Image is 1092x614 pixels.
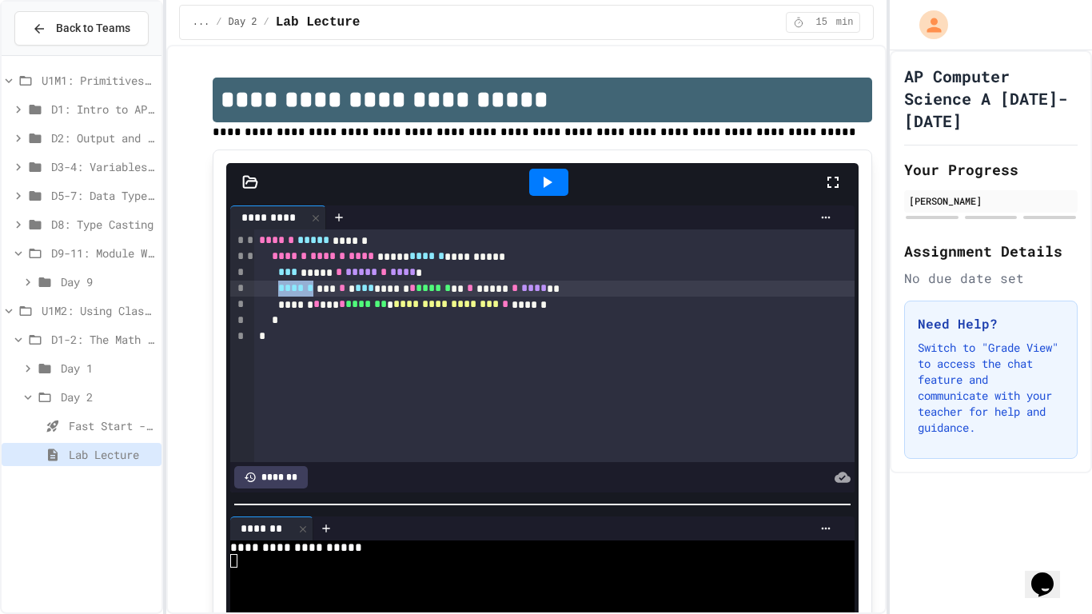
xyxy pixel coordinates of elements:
iframe: chat widget [1025,550,1076,598]
span: min [836,16,854,29]
span: D2: Output and Compiling Code [51,130,155,146]
span: U1M1: Primitives, Variables, Basic I/O [42,72,155,89]
p: Switch to "Grade View" to access the chat feature and communicate with your teacher for help and ... [918,340,1064,436]
span: D9-11: Module Wrap Up [51,245,155,261]
span: D1: Intro to APCSA [51,101,155,118]
span: ... [193,16,210,29]
span: D3-4: Variables and Input [51,158,155,175]
span: Day 2 [61,389,155,405]
h2: Your Progress [904,158,1078,181]
span: Day 2 [229,16,257,29]
span: D1-2: The Math Class [51,331,155,348]
span: D8: Type Casting [51,216,155,233]
span: Day 9 [61,273,155,290]
button: Back to Teams [14,11,149,46]
h3: Need Help? [918,314,1064,333]
span: Fast Start - Quiz [69,417,155,434]
span: U1M2: Using Classes and Objects [42,302,155,319]
div: [PERSON_NAME] [909,193,1073,208]
h1: AP Computer Science A [DATE]-[DATE] [904,65,1078,132]
div: My Account [903,6,952,43]
h2: Assignment Details [904,240,1078,262]
span: D5-7: Data Types and Number Calculations [51,187,155,204]
div: No due date set [904,269,1078,288]
span: / [264,16,269,29]
span: Lab Lecture [69,446,155,463]
span: Day 1 [61,360,155,377]
span: / [216,16,221,29]
span: Lab Lecture [276,13,361,32]
span: 15 [809,16,835,29]
span: Back to Teams [56,20,130,37]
